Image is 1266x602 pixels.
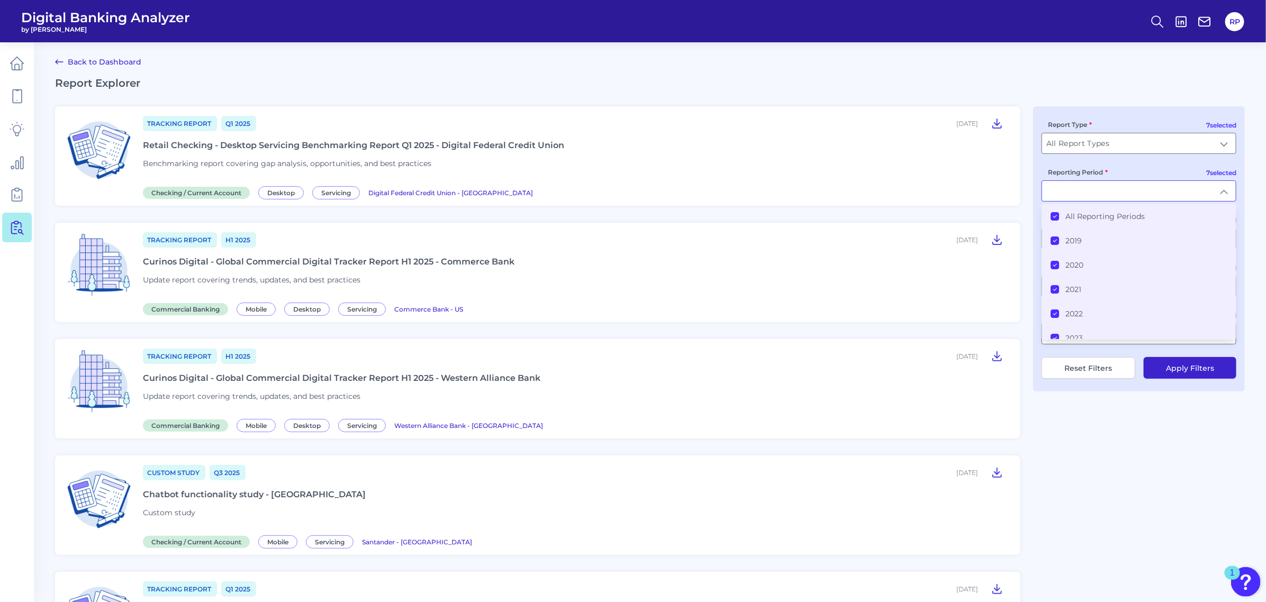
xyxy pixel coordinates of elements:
span: Commercial Banking [143,419,228,432]
span: Servicing [338,419,386,432]
span: Servicing [306,535,354,549]
a: Desktop [284,420,334,430]
span: Desktop [284,419,330,432]
a: Desktop [284,304,334,314]
a: Desktop [258,187,308,197]
span: Western Alliance Bank - [GEOGRAPHIC_DATA] [394,422,543,430]
img: Checking / Current Account [64,115,134,186]
a: Tracking Report [143,581,217,597]
a: Western Alliance Bank - [GEOGRAPHIC_DATA] [394,420,543,430]
label: 2023 [1065,333,1083,343]
a: Servicing [306,536,358,546]
a: Q1 2025 [221,116,256,131]
h2: Report Explorer [55,77,1245,89]
span: Digital Federal Credit Union - [GEOGRAPHIC_DATA] [368,189,533,197]
a: Tracking Report [143,232,217,248]
button: Curinos Digital - Global Commercial Digital Tracker Report H1 2025 - Western Alliance Bank [987,348,1008,364]
label: Reporting Period [1048,168,1108,176]
span: by [PERSON_NAME] [21,25,190,33]
a: Q3 2025 [210,465,246,480]
span: Update report covering trends, updates, and best practices [143,391,360,401]
a: Q1 2025 [221,581,256,597]
div: Curinos Digital - Global Commercial Digital Tracker Report H1 2025 - Commerce Bank [143,257,514,267]
button: Chatbot functionality study - Santander [987,464,1008,481]
a: Santander - [GEOGRAPHIC_DATA] [362,536,472,546]
div: Curinos Digital - Global Commercial Digital Tracker Report H1 2025 - Western Alliance Bank [143,373,540,383]
a: Checking / Current Account [143,536,254,546]
a: Tracking Report [143,349,217,364]
span: Mobile [258,535,297,549]
label: 2020 [1065,260,1083,270]
label: Report Type [1048,121,1092,129]
a: H1 2025 [221,232,256,248]
div: [DATE] [956,469,978,477]
button: Retail Checking - Desktop Servicing Benchmarking Report Q1 2025 - Renasant Bank [987,580,1008,597]
span: Desktop [258,186,304,199]
a: Servicing [312,187,364,197]
label: All Reporting Periods [1065,212,1145,221]
img: Commercial Banking [64,231,134,302]
a: Commerce Bank - US [394,304,463,314]
button: RP [1225,12,1244,31]
span: Desktop [284,303,330,316]
label: 2019 [1065,236,1082,245]
button: Reset Filters [1042,357,1135,379]
img: Checking / Current Account [64,464,134,535]
a: Servicing [338,304,390,314]
label: 2021 [1065,285,1081,294]
a: Back to Dashboard [55,56,141,68]
button: Open Resource Center, 1 new notification [1231,567,1261,597]
label: 2022 [1065,309,1083,318]
span: Benchmarking report covering gap analysis, opportunities, and best practices [143,159,431,168]
div: [DATE] [956,120,978,127]
div: Retail Checking - Desktop Servicing Benchmarking Report Q1 2025 - Digital Federal Credit Union [143,140,564,150]
span: Digital Banking Analyzer [21,10,190,25]
div: [DATE] [956,352,978,360]
a: Mobile [237,304,280,314]
button: Apply Filters [1144,357,1236,379]
a: Commercial Banking [143,304,232,314]
span: Custom study [143,508,195,517]
span: Santander - [GEOGRAPHIC_DATA] [362,538,472,546]
span: Servicing [312,186,360,199]
a: Checking / Current Account [143,187,254,197]
span: Update report covering trends, updates, and best practices [143,275,360,285]
a: Servicing [338,420,390,430]
button: Curinos Digital - Global Commercial Digital Tracker Report H1 2025 - Commerce Bank [987,231,1008,248]
a: H1 2025 [221,349,256,364]
span: Mobile [237,303,276,316]
div: 1 [1230,573,1235,587]
a: Digital Federal Credit Union - [GEOGRAPHIC_DATA] [368,187,533,197]
div: [DATE] [956,585,978,593]
a: Tracking Report [143,116,217,131]
a: Mobile [258,536,302,546]
button: Retail Checking - Desktop Servicing Benchmarking Report Q1 2025 - Digital Federal Credit Union [987,115,1008,132]
span: Commercial Banking [143,303,228,315]
span: Checking / Current Account [143,187,250,199]
div: Chatbot functionality study - [GEOGRAPHIC_DATA] [143,489,366,499]
span: Mobile [237,419,276,432]
a: Custom Study [143,465,205,480]
span: Servicing [338,303,386,316]
span: Commerce Bank - US [394,305,463,313]
a: Commercial Banking [143,420,232,430]
span: Checking / Current Account [143,536,250,548]
div: [DATE] [956,236,978,244]
img: Commercial Banking [64,348,134,418]
a: Mobile [237,420,280,430]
